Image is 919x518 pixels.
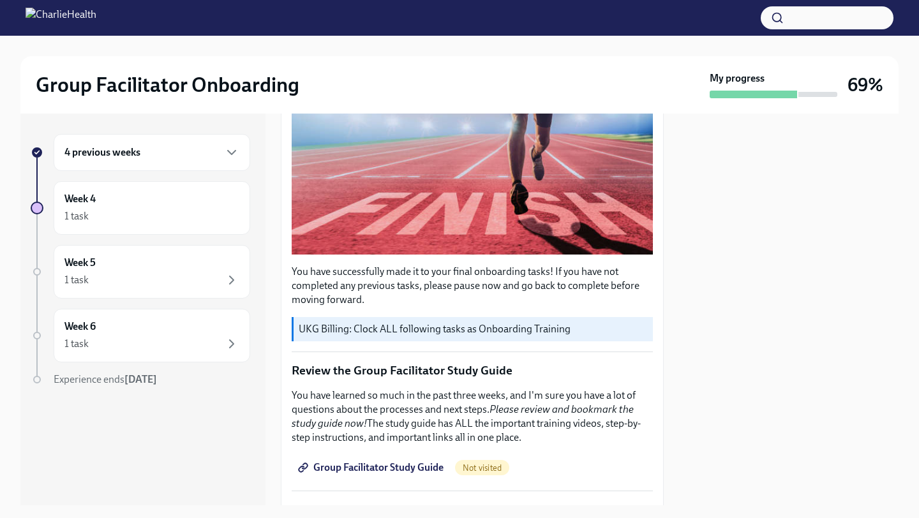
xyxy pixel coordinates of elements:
strong: My progress [710,71,765,85]
a: Group Facilitator Study Guide [292,455,452,480]
h2: Group Facilitator Onboarding [36,72,299,98]
p: UKG Billing: Clock ALL following tasks as Onboarding Training [299,322,648,336]
button: Zoom image [292,13,653,254]
span: Not visited [455,463,509,473]
p: You have successfully made it to your final onboarding tasks! If you have not completed any previ... [292,265,653,307]
h6: 4 previous weeks [64,145,140,159]
span: Experience ends [54,373,157,385]
div: 4 previous weeks [54,134,250,171]
h3: 69% [848,73,883,96]
h6: Week 5 [64,256,96,270]
p: Review the Group Facilitator Study Guide [292,362,653,379]
h6: Week 4 [64,192,96,206]
div: 1 task [64,273,89,287]
h6: Week 6 [64,320,96,334]
a: Week 41 task [31,181,250,235]
a: Week 61 task [31,309,250,362]
a: Week 51 task [31,245,250,299]
span: Group Facilitator Study Guide [301,461,444,474]
div: 1 task [64,209,89,223]
img: CharlieHealth [26,8,96,28]
strong: [DATE] [124,373,157,385]
p: Take the Final Knowledge Assessment [292,501,653,518]
div: 1 task [64,337,89,351]
p: You have learned so much in the past three weeks, and I'm sure you have a lot of questions about ... [292,389,653,445]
